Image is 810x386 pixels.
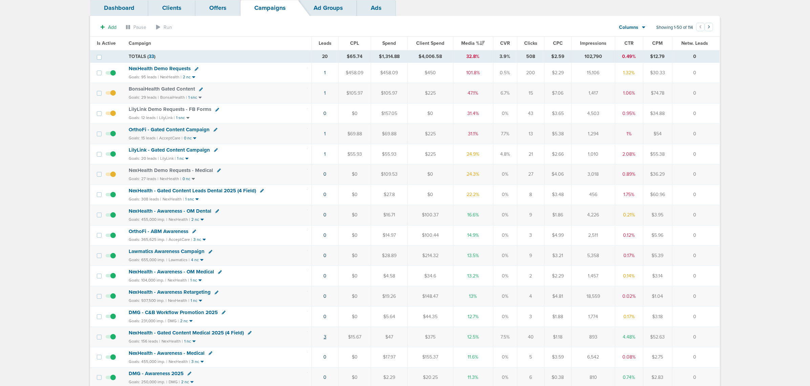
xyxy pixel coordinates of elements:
small: 1 snc [176,115,185,120]
td: 0% [493,266,517,286]
small: NexHealth | [169,359,190,364]
td: TOTALS ( ) [125,50,312,63]
td: $155.37 [407,347,453,367]
small: 1 nc [184,339,191,344]
td: 0% [493,185,517,205]
td: 0 [672,307,720,327]
span: CPC [553,40,563,46]
small: Goals: 308 leads | [129,197,161,202]
td: $36.29 [643,164,672,185]
td: $55.93 [338,144,371,164]
td: $0 [407,103,453,124]
td: $55.93 [371,144,408,164]
td: $214.32 [407,246,453,266]
td: 0.08% [615,347,643,367]
td: 0 [672,124,720,144]
td: $3.59 [544,347,571,367]
td: $4.81 [544,286,571,307]
td: 4.48% [615,327,643,347]
a: 0 [323,232,326,238]
td: 0 [672,286,720,307]
td: 0.02% [615,286,643,307]
a: 3 [324,334,326,340]
td: $69.88 [338,124,371,144]
small: 3 nc [191,359,199,364]
span: CVR [500,40,510,46]
small: Goals: 231,000 imp. | [129,319,166,324]
td: 0.21% [615,205,643,225]
td: 0% [493,347,517,367]
td: $47 [371,327,408,347]
small: 1 snc [185,197,194,202]
span: OrthoFi - Gated Content Campaign [129,127,210,133]
td: $0 [338,266,371,286]
a: 0 [323,354,326,360]
small: 3 nc [193,237,201,242]
small: NexHealth | [160,75,182,79]
td: 2 [517,266,544,286]
small: NexHealth | [162,339,183,344]
td: 21 [517,144,544,164]
small: LilyLink | [160,156,176,161]
td: 4.8% [493,144,517,164]
a: 1 [324,151,326,157]
td: 456 [572,185,615,205]
small: 2 nc [191,217,199,222]
small: 0 nc [183,176,190,181]
td: $65.74 [338,50,371,63]
td: $1.88 [544,307,571,327]
td: 24.9% [453,144,493,164]
td: 15,106 [572,63,615,83]
td: 13% [453,286,493,307]
td: 0% [493,286,517,307]
small: Lawmatics | [169,257,190,262]
span: Lawmatics Awareness Campaign [129,248,205,254]
small: Goals: 937,500 imp. | [129,298,167,303]
a: 0 [323,273,326,279]
td: $109.53 [371,164,408,185]
td: 9 [517,205,544,225]
small: NexHealth | [163,197,184,201]
span: Columns [619,24,639,31]
td: $30.33 [643,63,672,83]
td: 0 [672,83,720,103]
td: 7.7% [493,124,517,144]
td: $0 [338,205,371,225]
td: 0% [493,164,517,185]
td: 32.8% [453,50,493,63]
span: LilyLink Demo Requests - FB Forms [129,106,211,112]
small: Goals: 12 leads | [129,115,158,120]
td: 0.17% [615,246,643,266]
td: $44.35 [407,307,453,327]
td: $0 [338,103,371,124]
td: $0 [407,164,453,185]
td: 1,010 [572,144,615,164]
td: $52.63 [643,327,672,347]
td: $69.88 [371,124,408,144]
td: $15.67 [338,327,371,347]
td: 31.4% [453,103,493,124]
td: $54 [643,124,672,144]
small: 2 nc [180,319,188,324]
td: 0 [672,164,720,185]
td: 4,226 [572,205,615,225]
small: Goals: 455,000 imp. | [129,217,167,222]
small: LilyLink | [159,115,175,120]
td: 13.2% [453,266,493,286]
td: 7.5% [493,327,517,347]
span: NexHealth - Awareness - OM Dental [129,208,211,214]
span: DMG - Awareness 2025 [129,370,184,377]
td: 0% [493,205,517,225]
small: 1 nc [177,156,184,161]
td: $2.66 [544,144,571,164]
td: 14.9% [453,225,493,246]
td: 0 [672,185,720,205]
td: 0 [672,63,720,83]
td: $27.8 [371,185,408,205]
span: OrthoFi - ABM Awareness [129,228,188,234]
a: 1 [324,131,326,137]
td: 4,503 [572,103,615,124]
td: $458.09 [371,63,408,83]
td: $3.14 [643,266,672,286]
td: $0 [338,347,371,367]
